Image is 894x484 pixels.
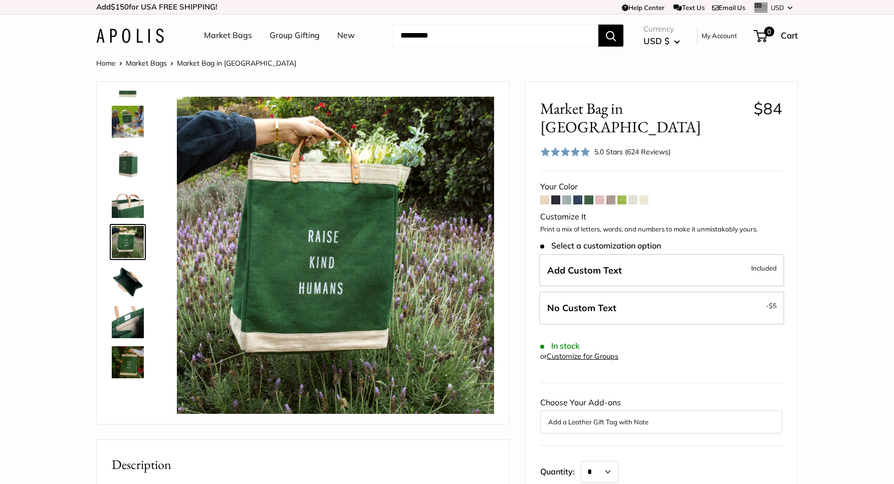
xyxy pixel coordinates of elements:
a: description_Take it anywhere with easy-grip handles. [110,184,146,220]
a: Market Bag in Field Green [110,104,146,140]
a: Market Bags [204,28,252,43]
span: Included [751,262,777,274]
div: Choose Your Add-ons [540,395,782,433]
a: Email Us [712,4,745,12]
img: Market Bag in Field Green [112,346,144,378]
span: - [766,300,777,312]
span: Add Custom Text [547,265,622,276]
span: Market Bag in [GEOGRAPHIC_DATA] [177,59,296,68]
img: description_Spacious inner area with room for everything. Plus water-resistant lining. [112,266,144,298]
a: Market Bag in Field Green [110,144,146,180]
a: 0 Cart [755,28,798,44]
span: No Custom Text [547,302,616,314]
span: USD $ [643,36,669,46]
button: Add a Leather Gift Tag with Note [548,416,774,428]
a: Market Bags [126,59,167,68]
img: Market Bag in Field Green [112,146,144,178]
a: Market Bag in Field Green [110,344,146,380]
div: or [540,350,618,363]
a: Help Center [622,4,664,12]
input: Search... [392,25,598,47]
span: $84 [754,99,782,118]
button: Search [598,25,623,47]
a: description_Spacious inner area with room for everything. Plus water-resistant lining. [110,264,146,300]
a: Group Gifting [270,28,320,43]
div: Your Color [540,179,782,194]
h2: Description [112,455,494,474]
a: Text Us [674,4,704,12]
a: New [337,28,355,43]
img: Market Bag in Field Green [177,97,494,414]
a: description_13" wide, 18" high, 8" deep; handles: 3.5" [110,384,146,420]
a: Home [96,59,116,68]
label: Add Custom Text [539,254,784,287]
p: Print a mix of letters, words, and numbers to make it unmistakably yours. [540,224,782,234]
a: description_Inner pocket good for daily drivers. [110,304,146,340]
span: Market Bag in [GEOGRAPHIC_DATA] [540,99,746,136]
span: Select a customization option [540,241,661,251]
button: USD $ [643,33,680,49]
nav: Breadcrumb [96,57,296,70]
a: Market Bag in Field Green [110,224,146,260]
span: Currency [643,22,680,36]
img: description_13" wide, 18" high, 8" deep; handles: 3.5" [112,386,144,418]
span: $150 [111,2,129,12]
a: Customize for Groups [547,352,618,361]
img: Apolis [96,29,164,43]
img: Market Bag in Field Green [112,106,144,138]
span: 0 [764,27,774,37]
span: Cart [781,30,798,41]
div: 5.0 Stars (624 Reviews) [594,146,670,157]
img: description_Inner pocket good for daily drivers. [112,306,144,338]
img: description_Take it anywhere with easy-grip handles. [112,186,144,218]
label: Quantity: [540,458,581,483]
span: $5 [769,302,777,310]
label: Leave Blank [539,292,784,325]
span: USD [771,4,784,12]
a: My Account [702,30,737,42]
span: In stock [540,341,580,351]
img: Market Bag in Field Green [112,226,144,258]
div: 5.0 Stars (624 Reviews) [540,144,670,159]
div: Customize It [540,209,782,224]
